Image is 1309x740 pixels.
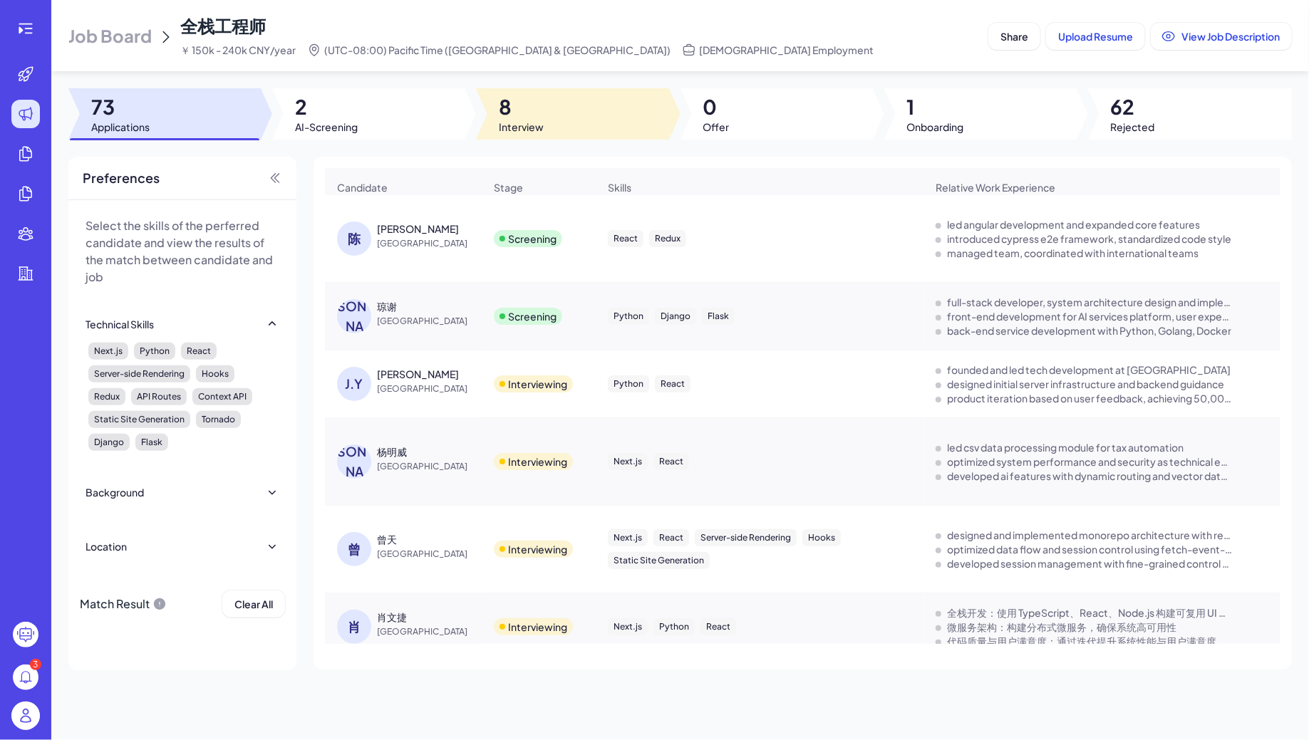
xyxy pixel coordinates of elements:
div: React [655,375,690,392]
span: Upload Resume [1058,30,1133,43]
div: Hooks [802,529,841,546]
span: [DEMOGRAPHIC_DATA] Employment [699,43,874,57]
div: React [181,343,217,360]
div: full-stack developer, system architecture design and implementation [947,295,1232,309]
span: 2 [295,94,358,120]
div: founded and led tech development at Chengdu Deep Sense Technology [947,363,1231,377]
span: Rejected [1111,120,1155,134]
div: Match Result [80,590,167,617]
span: [GEOGRAPHIC_DATA] [377,459,484,474]
span: [GEOGRAPHIC_DATA] [377,625,484,639]
div: 3 [30,659,41,670]
span: Stage [494,180,523,194]
div: optimized data flow and session control using fetch-event-source for ai responses [947,542,1232,556]
div: 微服务架构：构建分布式微服务，确保系统高可用性 [947,620,1176,634]
button: Upload Resume [1046,23,1145,50]
span: Job Board [68,24,152,47]
div: Background [86,485,144,499]
span: Applications [91,120,150,134]
div: [PERSON_NAME] [337,444,371,479]
div: Python [653,618,695,635]
div: React [700,618,736,635]
img: user_logo.png [11,702,40,730]
span: Share [1000,30,1028,43]
div: J.Y [337,367,371,401]
div: Location [86,539,127,553]
div: 曾天 [377,532,397,546]
span: 8 [499,94,544,120]
div: Flask [702,308,735,325]
div: API Routes [131,388,187,405]
div: Context API [192,388,252,405]
div: led angular development and expanded core features [947,217,1200,231]
div: Next.js [608,618,648,635]
div: Flask [135,434,168,451]
div: React [653,529,689,546]
div: Django [88,434,130,451]
div: introduced cypress e2e framework, standardized code style [947,231,1231,246]
div: designed and implemented monorepo architecture with react 18, typescript, next.js, and turborepo [947,528,1232,542]
div: 全栈开发：使用 TypeScript、React、Node.js 构建可复用 UI 组件与后端 API [947,605,1232,620]
button: View Job Description [1151,23,1292,50]
div: back-end service development with Python, Golang, Docker [947,323,1231,338]
span: [GEOGRAPHIC_DATA] [377,382,484,396]
span: Clear All [234,598,273,610]
div: Hooks [196,365,234,382]
p: Select the skills of the perferred candidate and view the results of the match between candidate ... [86,217,279,286]
span: ￥ 150k - 240k CNY/year [180,43,296,57]
div: 肖 [337,610,371,644]
span: Relative Work Experience [936,180,1055,194]
div: Interviewing [508,620,567,634]
div: Screening [508,309,557,323]
button: Clear All [222,590,285,617]
span: 73 [91,94,150,120]
div: 杨明威 [377,444,407,459]
div: Static Site Generation [608,552,710,569]
div: Static Site Generation [88,411,190,428]
div: 陈敏 [377,222,459,236]
div: Tornado [196,411,241,428]
div: Django [655,308,696,325]
div: product iteration based on user feedback, achieving 50,000 daily active users [947,391,1232,405]
div: 曾 [337,532,371,566]
div: Redux [649,230,686,247]
span: [GEOGRAPHIC_DATA] [377,547,484,561]
div: React [653,453,689,470]
div: Technical Skills [86,317,154,331]
span: Offer [703,120,730,134]
span: AI-Screening [295,120,358,134]
div: Python [608,375,649,392]
span: 全栈工程师 [180,15,266,36]
div: Server-side Rendering [88,365,190,382]
span: [GEOGRAPHIC_DATA] [377,236,484,251]
div: Jiang Yin [377,367,459,381]
div: Interviewing [508,454,567,469]
div: Screening [508,231,557,246]
div: Redux [88,388,125,405]
div: managed team, coordinated with international teams [947,246,1199,260]
div: front-end development for AI services platform, user experience enhancement [947,309,1232,323]
div: Interviewing [508,542,567,556]
span: Preferences [83,168,160,188]
div: React [608,230,643,247]
div: Server-side Rendering [695,529,797,546]
div: led csv data processing module for tax automation [947,440,1184,454]
div: Next.js [608,453,648,470]
div: Python [608,308,649,325]
div: Next.js [88,343,128,360]
div: 代码质量与用户满意度：通过迭代提升系统性能与用户满意度 [947,634,1216,648]
div: developed ai features with dynamic routing and vector databases [947,469,1232,483]
span: 62 [1111,94,1155,120]
span: [GEOGRAPHIC_DATA] [377,314,484,328]
span: (UTC-08:00) Pacific Time ([GEOGRAPHIC_DATA] & [GEOGRAPHIC_DATA]) [324,43,671,57]
div: optimized system performance and security as technical expert [947,454,1232,469]
span: Candidate [337,180,388,194]
span: 0 [703,94,730,120]
div: 肖文捷 [377,610,407,624]
span: View Job Description [1181,30,1280,43]
button: Share [988,23,1040,50]
div: 陈 [337,222,371,256]
div: Interviewing [508,377,567,391]
div: Python [134,343,175,360]
span: Interview [499,120,544,134]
